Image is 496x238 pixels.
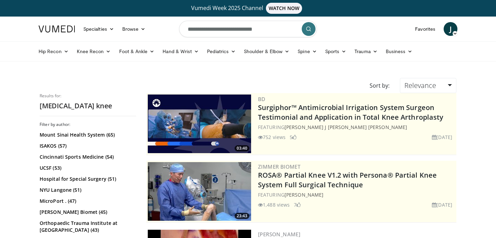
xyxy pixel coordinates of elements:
a: Foot & Ankle [115,44,159,58]
li: 1,488 views [258,201,290,208]
a: Pediatrics [203,44,240,58]
div: Sort by: [364,78,395,93]
a: Orthopaedic Trauma Institute at [GEOGRAPHIC_DATA] (43) [40,220,134,234]
span: WATCH NOW [266,3,302,14]
a: [PERSON_NAME] Biomet (45) [40,209,134,216]
input: Search topics, interventions [179,21,317,37]
a: Hospital for Special Surgery (51) [40,176,134,182]
img: 99b1778f-d2b2-419a-8659-7269f4b428ba.300x170_q85_crop-smart_upscale.jpg [148,162,251,221]
a: Vumedi Week 2025 ChannelWATCH NOW [40,3,456,14]
a: Business [382,44,417,58]
a: Mount Sinai Health System (65) [40,131,134,138]
div: FEATURING [258,191,455,198]
div: FEATURING [258,123,455,131]
a: Trauma [350,44,382,58]
img: VuMedi Logo [39,26,75,32]
a: Cincinnati Sports Medicine (54) [40,153,134,160]
a: Specialties [79,22,118,36]
li: 752 views [258,133,286,141]
h3: Filter by author: [40,122,136,127]
a: UCSF (53) [40,165,134,171]
a: Knee Recon [73,44,115,58]
p: Results for: [40,93,136,99]
a: Favorites [411,22,440,36]
a: MicroPort . (47) [40,198,134,205]
a: [PERSON_NAME] J [PERSON_NAME] [PERSON_NAME] [285,124,407,130]
a: Relevance [400,78,456,93]
span: Relevance [404,81,436,90]
span: 23:43 [235,213,249,219]
a: NYU Langone (51) [40,187,134,194]
a: Zimmer Biomet [258,163,300,170]
a: Hand & Wrist [158,44,203,58]
h2: [MEDICAL_DATA] knee [40,101,136,110]
a: Spine [293,44,321,58]
img: 70422da6-974a-44ac-bf9d-78c82a89d891.300x170_q85_crop-smart_upscale.jpg [148,95,251,153]
a: [PERSON_NAME] [285,191,323,198]
a: Sports [321,44,351,58]
a: [PERSON_NAME] [258,231,300,238]
li: 5 [290,133,297,141]
a: 03:40 [148,95,251,153]
a: Shoulder & Elbow [240,44,293,58]
li: [DATE] [432,201,452,208]
a: ROSA® Partial Knee V1.2 with Persona® Partial Knee System Full Surgical Technique [258,170,437,189]
a: ISAKOS (57) [40,142,134,149]
a: BD [258,96,266,102]
a: 23:43 [148,162,251,221]
li: [DATE] [432,133,452,141]
a: Surgiphor™ Antimicrobial Irrigation System Surgeon Testimonial and Application in Total Knee Arth... [258,103,443,122]
li: 7 [294,201,301,208]
a: Hip Recon [34,44,73,58]
a: J [444,22,457,36]
a: Browse [118,22,150,36]
span: 03:40 [235,145,249,151]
